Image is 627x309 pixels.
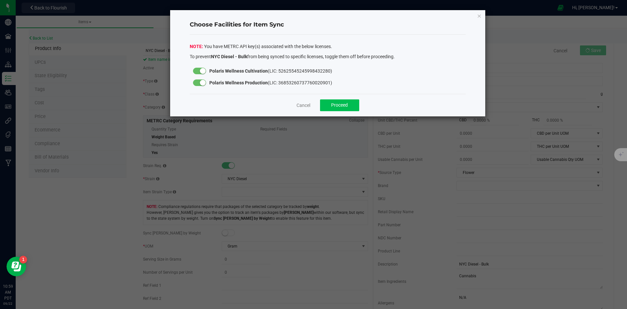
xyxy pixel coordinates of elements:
[190,21,466,29] h4: Choose Facilities for Item Sync
[7,257,26,276] iframe: Resource center
[331,102,348,108] span: Proceed
[190,43,466,62] div: You have METRC API key(s) associated with the below licenses.
[209,80,332,85] span: (LIC: 36853260737760020901)
[211,54,247,59] strong: NYC Diesel - Bulk
[477,12,482,20] button: Close modal
[209,68,268,74] strong: Polaris Wellness Cultivation
[19,256,27,264] iframe: Resource center unread badge
[209,80,268,85] strong: Polaris Wellness Production
[209,68,332,74] span: (LIC: 52625545245998432280)
[190,53,466,60] p: To prevent from being synced to specific licenses, toggle them off before proceeding.
[297,102,310,109] a: Cancel
[320,99,359,111] button: Proceed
